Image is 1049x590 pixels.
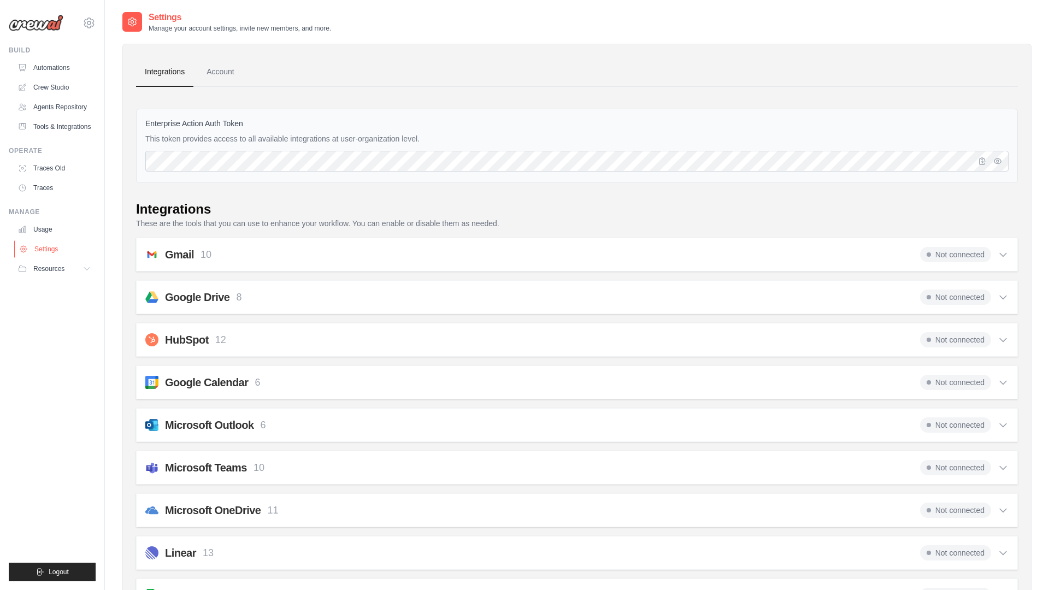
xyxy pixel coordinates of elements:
span: Not connected [920,247,991,262]
span: Not connected [920,545,991,560]
h2: Microsoft Outlook [165,417,254,433]
span: Not connected [920,417,991,433]
span: Not connected [920,290,991,305]
p: Manage your account settings, invite new members, and more. [149,24,331,33]
p: 10 [201,247,211,262]
p: 13 [203,546,214,560]
span: Not connected [920,332,991,347]
span: Resources [33,264,64,273]
div: Build [9,46,96,55]
h2: Microsoft OneDrive [165,503,261,518]
h2: Google Calendar [165,375,249,390]
label: Enterprise Action Auth Token [145,118,1009,129]
button: Logout [9,563,96,581]
a: Agents Repository [13,98,96,116]
p: 6 [255,375,261,390]
h2: Linear [165,545,196,560]
img: svg+xml;base64,PHN2ZyB4bWxucz0iaHR0cDovL3d3dy53My5vcmcvMjAwMC9zdmciIGZpbGw9Im5vbmUiIHZpZXdCb3g9Ij... [145,418,158,432]
a: Tools & Integrations [13,118,96,135]
p: 12 [215,333,226,347]
a: Usage [13,221,96,238]
a: Account [198,57,243,87]
h2: HubSpot [165,332,209,347]
p: These are the tools that you can use to enhance your workflow. You can enable or disable them as ... [136,218,1018,229]
span: Not connected [920,375,991,390]
p: This token provides access to all available integrations at user-organization level. [145,133,1009,144]
h2: Settings [149,11,331,24]
a: Traces [13,179,96,197]
p: 8 [236,290,241,305]
img: svg+xml;base64,PHN2ZyB4bWxucz0iaHR0cDovL3d3dy53My5vcmcvMjAwMC9zdmciIHByZXNlcnZlQXNwZWN0UmF0aW89In... [145,376,158,389]
a: Crew Studio [13,79,96,96]
span: Not connected [920,460,991,475]
div: Operate [9,146,96,155]
a: Settings [14,240,97,258]
img: linear.svg [145,546,158,559]
a: Automations [13,59,96,76]
h2: Google Drive [165,290,229,305]
img: Logo [9,15,63,31]
p: 6 [261,418,266,433]
div: Integrations [136,200,211,218]
p: 10 [254,461,264,475]
img: svg+xml;base64,PHN2ZyB4bWxucz0iaHR0cDovL3d3dy53My5vcmcvMjAwMC9zdmciIHZpZXdCb3g9IjAgMCAyNCAyNCI+PH... [145,504,158,517]
h2: Gmail [165,247,194,262]
h2: Microsoft Teams [165,460,247,475]
img: svg+xml;base64,PHN2ZyB4bWxucz0iaHR0cDovL3d3dy53My5vcmcvMjAwMC9zdmciIGZpbGw9Im5vbmUiIHZpZXdCb3g9Ij... [145,461,158,474]
img: svg+xml;base64,PHN2ZyB4bWxucz0iaHR0cDovL3d3dy53My5vcmcvMjAwMC9zdmciIHZpZXdCb3g9IjAgLTMgNDggNDgiPj... [145,291,158,304]
p: 11 [267,503,278,518]
img: svg+xml;base64,PHN2ZyB4bWxucz0iaHR0cDovL3d3dy53My5vcmcvMjAwMC9zdmciIGFyaWEtbGFiZWw9IkdtYWlsIiB2aW... [145,248,158,261]
button: Resources [13,260,96,278]
span: Logout [49,568,69,576]
div: Manage [9,208,96,216]
span: Not connected [920,503,991,518]
a: Integrations [136,57,193,87]
img: svg+xml;base64,PHN2ZyB4bWxucz0iaHR0cDovL3d3dy53My5vcmcvMjAwMC9zdmciIHZpZXdCb3g9IjAgMCAxMDI0IDEwMj... [145,333,158,346]
a: Traces Old [13,160,96,177]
